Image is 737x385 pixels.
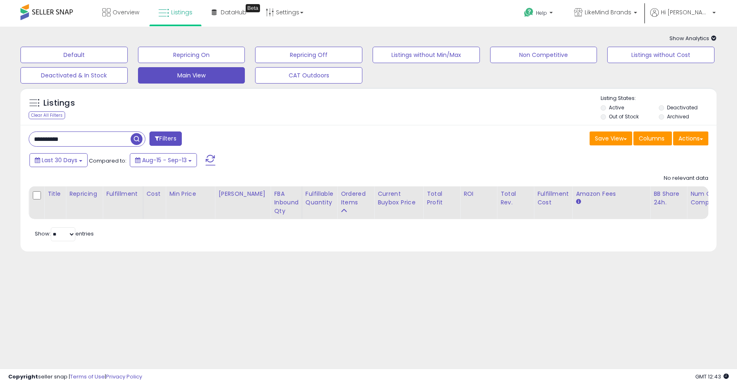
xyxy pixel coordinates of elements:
small: Amazon Fees. [576,198,581,206]
span: LikeMind Brands [585,8,631,16]
label: Active [609,104,624,111]
label: Deactivated [667,104,698,111]
div: FBA inbound Qty [274,190,298,215]
button: Last 30 Days [29,153,88,167]
i: Get Help [524,7,534,18]
span: DataHub [221,8,246,16]
div: Total Profit [427,190,457,207]
div: Fulfillment Cost [537,190,569,207]
div: Fulfillment [106,190,139,198]
div: Num of Comp. [690,190,720,207]
button: CAT Outdoors [255,67,362,84]
button: Repricing Off [255,47,362,63]
span: Aug-15 - Sep-13 [142,156,187,164]
div: Current Buybox Price [378,190,420,207]
span: Columns [639,134,665,143]
label: Out of Stock [609,113,639,120]
button: Columns [633,131,672,145]
button: Aug-15 - Sep-13 [130,153,197,167]
span: Overview [113,8,139,16]
div: No relevant data [664,174,708,182]
p: Listing States: [601,95,716,102]
div: Clear All Filters [29,111,65,119]
label: Archived [667,113,689,120]
div: Cost [147,190,163,198]
button: Non Competitive [490,47,597,63]
span: Show Analytics [669,34,717,42]
div: Fulfillable Quantity [305,190,334,207]
div: Title [47,190,62,198]
button: Repricing On [138,47,245,63]
button: Listings without Cost [607,47,714,63]
div: Amazon Fees [576,190,647,198]
button: Deactivated & In Stock [20,67,128,84]
div: Tooltip anchor [246,4,260,12]
button: Filters [149,131,181,146]
span: Hi [PERSON_NAME] [661,8,710,16]
span: Help [536,9,547,16]
div: BB Share 24h. [653,190,683,207]
button: Listings without Min/Max [373,47,480,63]
div: Min Price [169,190,211,198]
span: Compared to: [89,157,127,165]
div: Total Rev. [500,190,530,207]
button: Default [20,47,128,63]
button: Actions [673,131,708,145]
div: ROI [463,190,493,198]
a: Help [518,1,561,27]
button: Save View [590,131,632,145]
span: Last 30 Days [42,156,77,164]
button: Main View [138,67,245,84]
div: [PERSON_NAME] [218,190,267,198]
a: Hi [PERSON_NAME] [650,8,716,27]
h5: Listings [43,97,75,109]
div: Repricing [69,190,99,198]
span: Listings [171,8,192,16]
span: Show: entries [35,230,94,238]
div: Ordered Items [341,190,371,207]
